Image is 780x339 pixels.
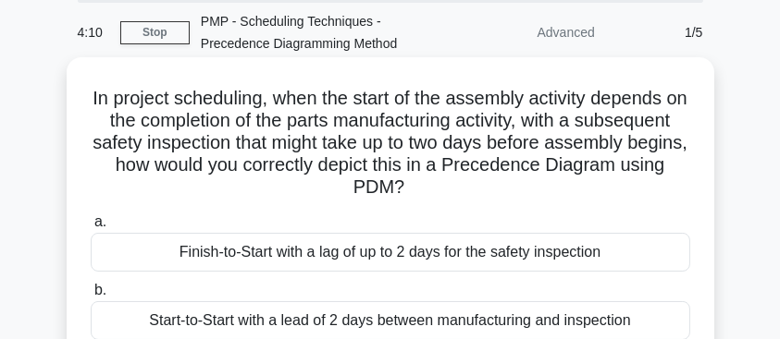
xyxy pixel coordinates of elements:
[606,14,714,51] div: 1/5
[120,21,190,44] a: Stop
[89,87,692,200] h5: In project scheduling, when the start of the assembly activity depends on the completion of the p...
[67,14,120,51] div: 4:10
[190,3,444,62] div: PMP - Scheduling Techniques - Precedence Diagramming Method
[94,213,106,229] span: a.
[91,233,690,272] div: Finish-to-Start with a lag of up to 2 days for the safety inspection
[94,282,106,297] span: b.
[444,14,606,51] div: Advanced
